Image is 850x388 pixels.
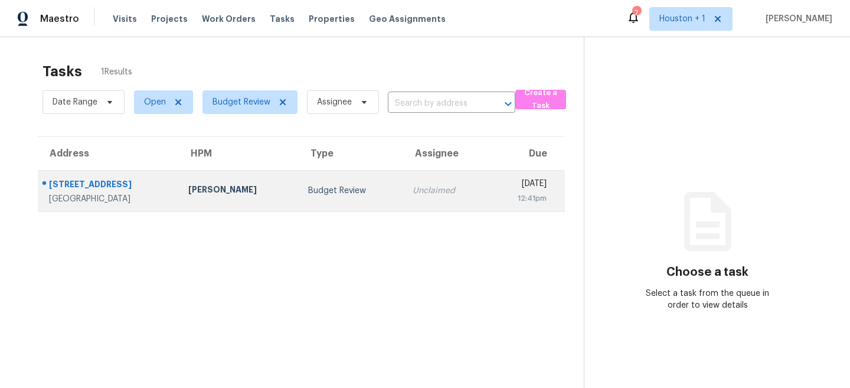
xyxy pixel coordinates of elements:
span: Properties [309,13,355,25]
div: Budget Review [308,185,394,197]
span: Assignee [317,96,352,108]
span: [PERSON_NAME] [761,13,832,25]
input: Search by address [388,94,482,113]
h2: Tasks [42,66,82,77]
h3: Choose a task [666,266,748,278]
div: [DATE] [497,178,547,193]
div: Unclaimed [413,185,478,197]
th: HPM [179,137,298,170]
span: Projects [151,13,188,25]
span: Work Orders [202,13,256,25]
th: Address [38,137,179,170]
span: 1 Results [101,66,132,78]
span: Date Range [53,96,97,108]
span: Geo Assignments [369,13,446,25]
div: [PERSON_NAME] [188,184,289,198]
span: Maestro [40,13,79,25]
th: Type [299,137,404,170]
div: 7 [632,7,640,19]
span: Create a Task [521,86,560,113]
th: Due [488,137,565,170]
div: 12:41pm [497,193,547,204]
span: Open [144,96,166,108]
div: [GEOGRAPHIC_DATA] [49,193,169,205]
span: Visits [113,13,137,25]
span: Houston + 1 [659,13,705,25]
span: Budget Review [212,96,270,108]
button: Create a Task [515,90,566,109]
th: Assignee [403,137,487,170]
div: Select a task from the queue in order to view details [646,288,769,311]
button: Open [500,96,516,112]
div: [STREET_ADDRESS] [49,178,169,193]
span: Tasks [270,15,295,23]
